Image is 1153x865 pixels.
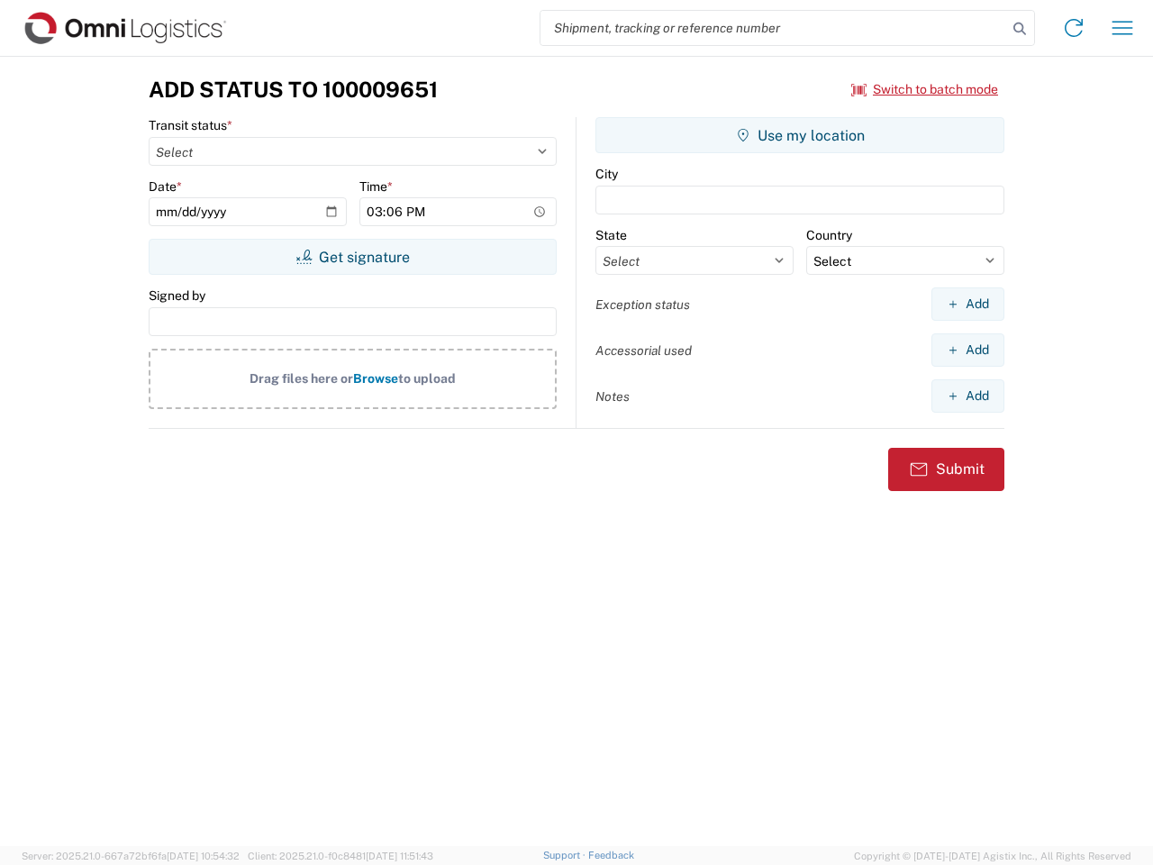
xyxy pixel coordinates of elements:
[167,851,240,861] span: [DATE] 10:54:32
[359,178,393,195] label: Time
[595,296,690,313] label: Exception status
[250,371,353,386] span: Drag files here or
[366,851,433,861] span: [DATE] 11:51:43
[248,851,433,861] span: Client: 2025.21.0-f0c8481
[595,388,630,405] label: Notes
[595,166,618,182] label: City
[595,227,627,243] label: State
[851,75,998,105] button: Switch to batch mode
[149,77,438,103] h3: Add Status to 100009651
[149,178,182,195] label: Date
[595,342,692,359] label: Accessorial used
[398,371,456,386] span: to upload
[588,850,634,860] a: Feedback
[149,117,232,133] label: Transit status
[931,287,1004,321] button: Add
[806,227,852,243] label: Country
[931,333,1004,367] button: Add
[595,117,1004,153] button: Use my location
[353,371,398,386] span: Browse
[149,287,205,304] label: Signed by
[543,850,588,860] a: Support
[854,848,1131,864] span: Copyright © [DATE]-[DATE] Agistix Inc., All Rights Reserved
[888,448,1004,491] button: Submit
[22,851,240,861] span: Server: 2025.21.0-667a72bf6fa
[931,379,1004,413] button: Add
[149,239,557,275] button: Get signature
[540,11,1007,45] input: Shipment, tracking or reference number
